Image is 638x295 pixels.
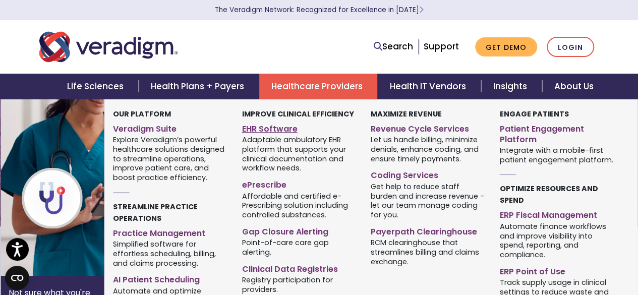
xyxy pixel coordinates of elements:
a: Health Plans + Payers [139,74,259,99]
span: Integrate with a mobile-first patient engagement platform. [500,145,614,164]
a: ERP Fiscal Management [500,206,614,221]
a: AI Patient Scheduling [113,271,227,285]
strong: Our Platform [113,109,171,119]
a: Payerpath Clearinghouse [371,223,485,238]
a: Revenue Cycle Services [371,120,485,135]
button: Open CMP widget [5,266,29,290]
strong: Streamline Practice Operations [113,202,198,223]
img: Veradigm logo [39,30,178,64]
a: Get Demo [475,37,537,57]
span: Let us handle billing, minimize denials, enhance coding, and ensure timely payments. [371,135,485,164]
a: Search [374,40,413,53]
a: The Veradigm Network: Recognized for Excellence in [DATE]Learn More [215,5,424,15]
a: ERP Point of Use [500,263,614,277]
span: Registry participation for providers. [242,274,356,294]
span: Simplified software for effortless scheduling, billing, and claims processing. [113,239,227,268]
a: Support [424,40,459,52]
strong: Optimize Resources and Spend [500,184,598,205]
strong: Engage Patients [500,109,569,119]
a: Coding Services [371,166,485,181]
a: Insights [481,74,542,99]
span: Affordable and certified e-Prescribing solution including controlled substances. [242,191,356,220]
img: Healthcare Provider [1,99,163,276]
a: Healthcare Providers [259,74,377,99]
strong: Maximize Revenue [371,109,442,119]
strong: Improve Clinical Efficiency [242,109,354,119]
a: Gap Closure Alerting [242,223,356,238]
a: Clinical Data Registries [242,260,356,275]
a: About Us [542,74,606,99]
a: Life Sciences [55,74,139,99]
a: EHR Software [242,120,356,135]
a: Veradigm Suite [113,120,227,135]
a: Login [547,37,594,57]
a: Patient Engagement Platform [500,120,614,145]
a: Health IT Vendors [377,74,481,99]
span: RCM clearinghouse that streamlines billing and claims exchange. [371,238,485,267]
a: Practice Management [113,224,227,239]
span: Automate finance workflows and improve visibility into spend, reporting, and compliance. [500,221,614,259]
a: ePrescribe [242,176,356,191]
span: Point-of-care care gap alerting. [242,238,356,257]
span: Explore Veradigm’s powerful healthcare solutions designed to streamline operations, improve patie... [113,135,227,183]
span: Get help to reduce staff burden and increase revenue - let our team manage coding for you. [371,181,485,219]
span: Learn More [419,5,424,15]
span: Adaptable ambulatory EHR platform that supports your clinical documentation and workflow needs. [242,135,356,173]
